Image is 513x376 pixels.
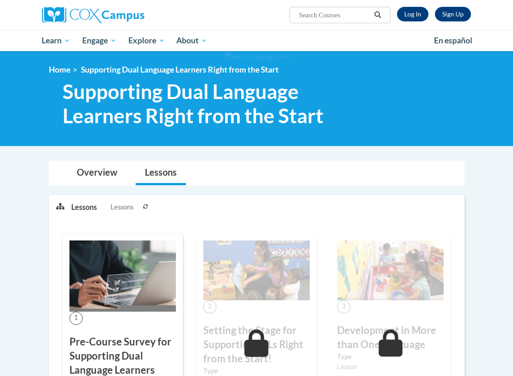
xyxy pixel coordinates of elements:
[82,35,116,46] span: Engage
[203,324,310,366] h3: Setting the Stage for Supporting DLLs Right from the Start!
[337,352,444,362] label: Type
[224,52,289,62] img: Section background
[69,240,176,312] img: Course Image
[36,30,77,51] a: Learn
[136,161,186,185] a: Lessons
[428,31,478,50] a: En español
[337,324,444,352] h3: Development in More than One Language
[203,366,310,376] label: Type
[42,7,176,23] a: Cox Campus
[76,30,122,51] a: Engage
[337,362,444,372] div: Lesson
[337,300,350,313] span: 3
[122,30,171,51] a: Explore
[435,7,471,21] a: Register
[203,300,217,313] span: 2
[81,65,279,74] span: Supporting Dual Language Learners Right from the Start
[298,10,371,21] input: Search Courses
[42,35,70,46] span: Learn
[49,65,70,74] a: Home
[42,7,144,23] img: Cox Campus
[35,30,478,51] div: Main menu
[68,161,127,185] a: Overview
[397,7,428,21] a: Log In
[111,202,133,212] span: Lessons
[71,202,97,212] p: Lessons
[69,312,83,325] span: 1
[170,30,213,51] a: About
[63,79,371,128] span: Supporting Dual Language Learners Right from the Start
[203,240,310,300] img: Course Image
[176,35,207,46] span: About
[337,240,444,300] img: Course Image
[434,36,472,45] span: En español
[371,10,385,21] button: Search
[128,35,165,46] span: Explore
